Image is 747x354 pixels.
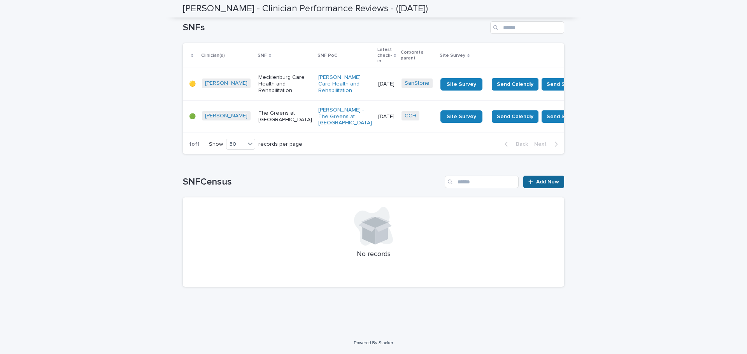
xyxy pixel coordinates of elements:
[440,78,482,91] a: Site Survey
[378,81,395,87] p: [DATE]
[258,51,267,60] p: SNF
[497,113,533,120] span: Send Calendly
[536,179,559,185] span: Add New
[317,51,337,60] p: SNF PoC
[445,176,519,188] input: Search
[354,340,393,345] a: Powered By Stacker
[192,250,555,259] p: No records
[258,74,312,94] p: Mecklenburg Care Health and Rehabilitation
[258,141,302,148] p: records per page
[189,113,196,120] p: 🟢
[209,141,223,148] p: Show
[531,141,564,148] button: Next
[201,51,225,60] p: Clinician(s)
[205,113,247,119] a: [PERSON_NAME]
[492,110,538,123] button: Send Calendly
[534,141,551,147] span: Next
[318,74,372,94] a: [PERSON_NAME] Care Health and Rehabilitation
[542,110,584,123] button: Send Survey
[378,113,395,120] p: [DATE]
[492,78,538,91] button: Send Calendly
[490,21,564,34] input: Search
[440,110,482,123] a: Site Survey
[226,140,245,148] div: 30
[547,80,579,88] span: Send Survey
[318,107,372,126] a: [PERSON_NAME] - The Greens at [GEOGRAPHIC_DATA]
[498,141,531,148] button: Back
[523,176,564,188] a: Add New
[401,48,435,63] p: Corporate parent
[405,113,416,119] a: CCH
[183,22,487,33] h1: SNFs
[183,100,596,133] tr: 🟢[PERSON_NAME] The Greens at [GEOGRAPHIC_DATA][PERSON_NAME] - The Greens at [GEOGRAPHIC_DATA] [DA...
[183,68,596,100] tr: 🟡[PERSON_NAME] Mecklenburg Care Health and Rehabilitation[PERSON_NAME] Care Health and Rehabilita...
[447,114,476,119] span: Site Survey
[511,141,528,147] span: Back
[497,80,533,88] span: Send Calendly
[258,110,312,123] p: The Greens at [GEOGRAPHIC_DATA]
[547,113,579,120] span: Send Survey
[447,82,476,87] span: Site Survey
[189,81,196,87] p: 🟡
[183,176,442,188] h1: SNFCensus
[440,51,465,60] p: Site Survey
[377,45,392,65] p: Latest check-in
[405,80,430,87] a: SanStone
[205,80,247,87] a: [PERSON_NAME]
[183,135,206,154] p: 1 of 1
[542,78,584,91] button: Send Survey
[183,3,428,14] h2: [PERSON_NAME] - Clinician Performance Reviews - ([DATE])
